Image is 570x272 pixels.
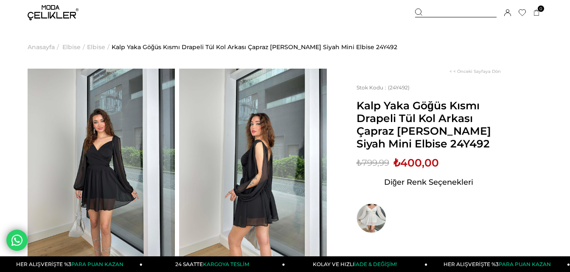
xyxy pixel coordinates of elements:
span: PARA PUAN KAZAN [499,261,551,267]
a: 0 [533,10,540,16]
span: PARA PUAN KAZAN [71,261,124,267]
span: KARGOYA TESLİM [203,261,249,267]
img: Dalibor Elbise 24Y492 [28,69,175,265]
span: ₺799,99 [357,156,389,169]
span: Diğer Renk Seçenekleri [384,175,473,189]
li: > [87,25,112,69]
a: 24 SAATTEKARGOYA TESLİM [143,256,285,272]
a: HER ALIŞVERİŞTE %3PARA PUAN KAZAN [427,256,570,272]
li: > [28,25,61,69]
li: > [62,25,87,69]
a: Kalp Yaka Göğüs Kısmı Drapeli Tül Kol Arkası Çapraz [PERSON_NAME] Siyah Mini Elbise 24Y492 [112,25,397,69]
img: logo [28,5,79,20]
span: ₺400,00 [393,156,439,169]
span: Stok Kodu [357,84,388,91]
a: < < Önceki Sayfaya Dön [449,69,501,74]
span: 0 [538,6,544,12]
img: Dalibor Elbise 24Y492 [179,69,326,265]
span: (24Y492) [357,84,410,91]
a: KOLAY VE HIZLIİADE & DEĞİŞİM! [285,256,428,272]
a: Anasayfa [28,25,55,69]
img: Kalp Yaka Göğüs Kısmı Drapeli Tül Kol Arkası Çapraz Dalibor Kadın Beyaz Mini Elbise 24Y492 [357,203,386,233]
a: Elbise [87,25,105,69]
span: Kalp Yaka Göğüs Kısmı Drapeli Tül Kol Arkası Çapraz [PERSON_NAME] Siyah Mini Elbise 24Y492 [357,99,501,150]
span: İADE & DEĞİŞİM! [354,261,397,267]
a: Elbise [62,25,81,69]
